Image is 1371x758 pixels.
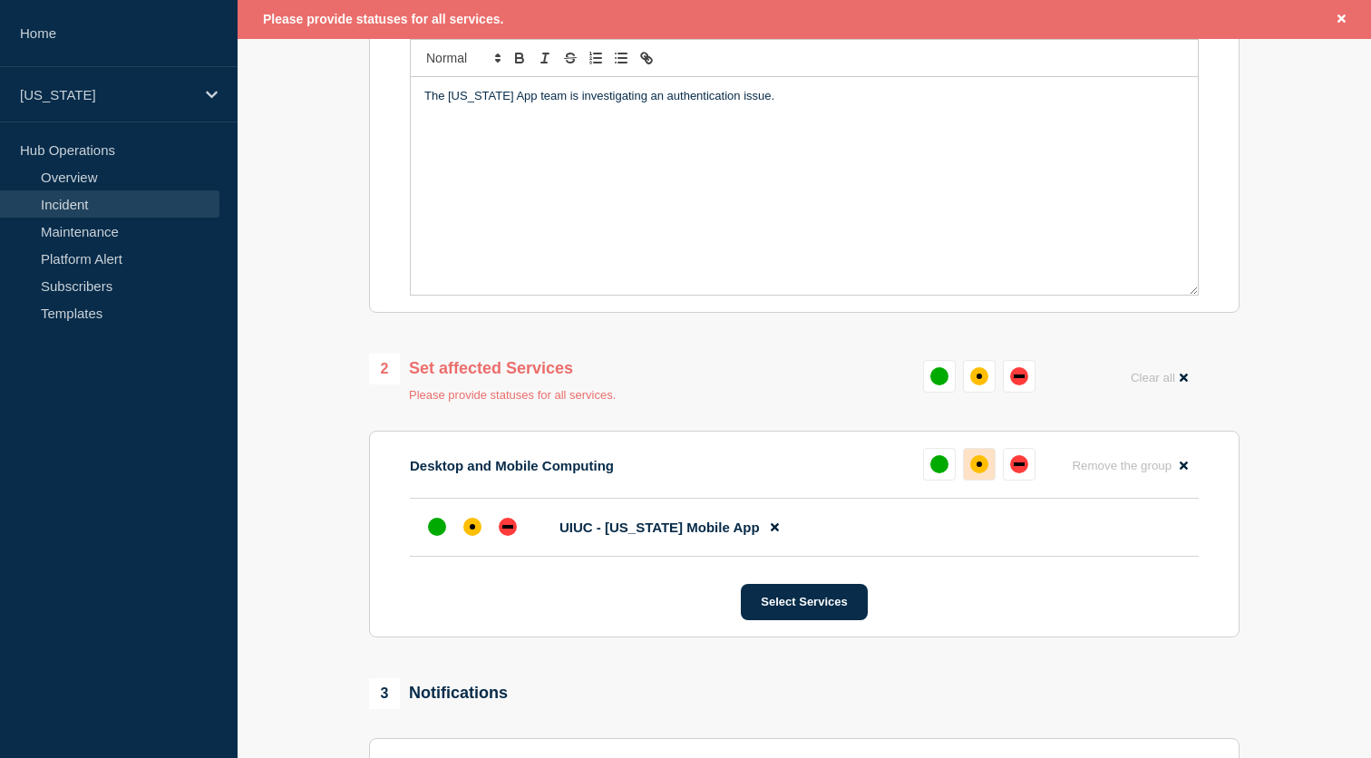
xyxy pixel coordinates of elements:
button: up [923,360,956,393]
button: up [923,448,956,481]
div: Set affected Services [369,354,616,384]
span: Please provide statuses for all services. [263,12,503,26]
div: up [930,455,948,473]
div: affected [970,367,988,385]
div: down [499,518,517,536]
span: Remove the group [1072,459,1172,472]
p: Please provide statuses for all services. [409,388,616,402]
button: Remove the group [1061,448,1199,483]
button: Toggle italic text [532,47,558,69]
button: Clear all [1120,360,1199,395]
button: Close banner [1330,9,1353,30]
span: 2 [369,354,400,384]
button: down [1003,448,1036,481]
span: 3 [369,678,400,709]
button: Toggle link [634,47,659,69]
div: down [1010,367,1028,385]
button: Toggle bold text [507,47,532,69]
span: Font size [418,47,507,69]
button: Toggle ordered list [583,47,608,69]
span: UIUC - [US_STATE] Mobile App [559,520,760,535]
button: affected [963,448,996,481]
button: Select Services [741,584,867,620]
div: down [1010,455,1028,473]
div: Message [411,77,1198,295]
button: down [1003,360,1036,393]
div: up [930,367,948,385]
p: The [US_STATE] App team is investigating an authentication issue. [424,88,1184,104]
p: Desktop and Mobile Computing [410,458,614,473]
p: [US_STATE] [20,87,194,102]
div: affected [463,518,481,536]
button: affected [963,360,996,393]
button: Toggle bulleted list [608,47,634,69]
div: up [428,518,446,536]
button: Toggle strikethrough text [558,47,583,69]
div: affected [970,455,988,473]
div: Notifications [369,678,508,709]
